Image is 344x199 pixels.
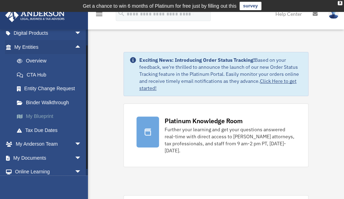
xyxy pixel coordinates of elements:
div: Based on your feedback, we're thrilled to announce the launch of our new Order Status Tracking fe... [139,57,302,92]
div: close [338,1,342,5]
div: Further your learning and get your questions answered real-time with direct access to [PERSON_NAM... [165,126,295,154]
a: My Blueprint [10,110,92,124]
a: My Anderson Teamarrow_drop_down [5,137,92,151]
a: menu [95,12,103,18]
span: arrow_drop_down [75,137,89,152]
span: arrow_drop_down [75,151,89,165]
div: Get a chance to win 6 months of Platinum for free just by filling out this [83,2,236,10]
a: Entity Change Request [10,82,92,96]
a: CTA Hub [10,68,92,82]
a: Online Learningarrow_drop_down [5,165,92,179]
a: Overview [10,54,92,68]
img: Anderson Advisors Platinum Portal [3,8,67,22]
strong: Exciting News: Introducing Order Status Tracking! [139,57,255,63]
div: Platinum Knowledge Room [165,117,243,125]
img: User Pic [328,9,339,19]
a: Binder Walkthrough [10,95,92,110]
a: Tax Due Dates [10,123,92,137]
span: arrow_drop_down [75,165,89,179]
span: arrow_drop_up [75,40,89,54]
i: search [117,9,125,17]
a: Digital Productsarrow_drop_down [5,26,92,40]
a: My Documentsarrow_drop_down [5,151,92,165]
a: survey [240,2,261,10]
a: Platinum Knowledge Room Further your learning and get your questions answered real-time with dire... [123,104,308,167]
i: menu [95,10,103,18]
a: Click Here to get started! [139,78,297,91]
a: My Entitiesarrow_drop_up [5,40,92,54]
span: arrow_drop_down [75,26,89,41]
